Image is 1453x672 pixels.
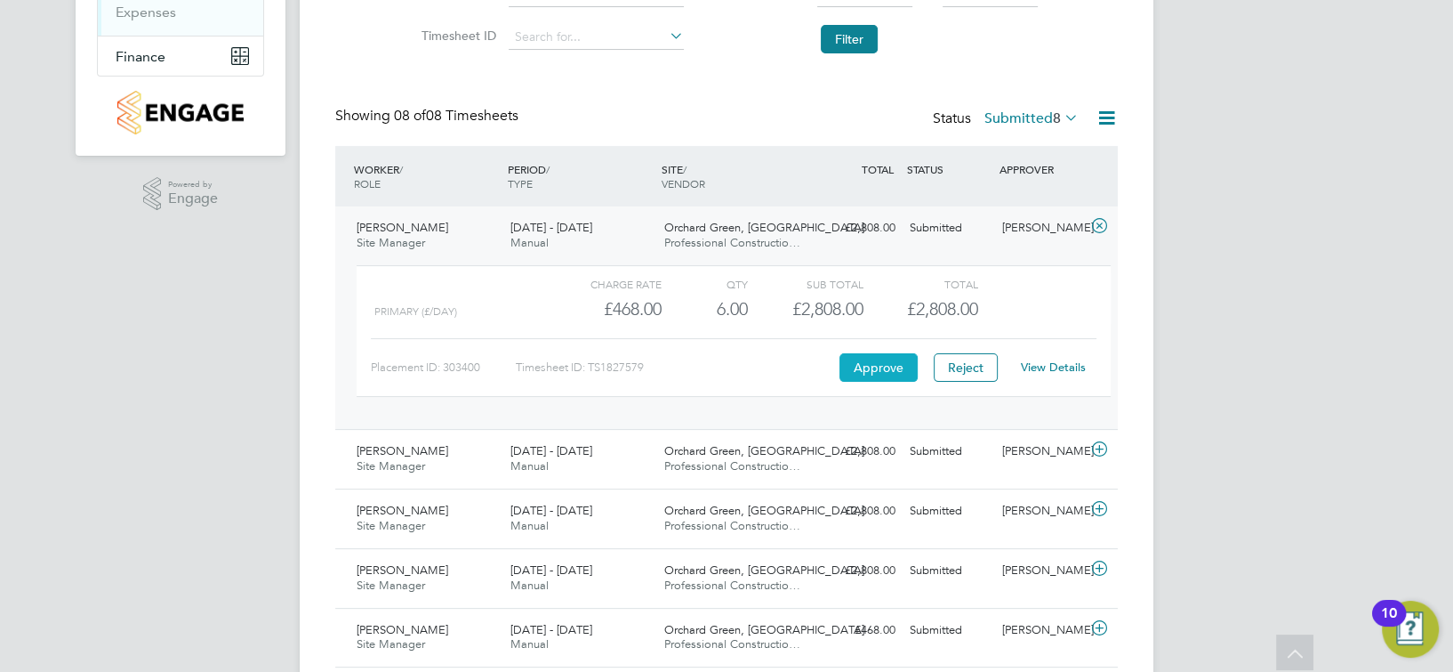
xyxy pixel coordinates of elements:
[510,220,592,235] span: [DATE] - [DATE]
[984,109,1079,127] label: Submitted
[903,497,995,526] div: Submitted
[903,214,995,243] div: Submitted
[547,273,662,295] div: Charge rate
[810,556,903,586] div: £2,808.00
[995,616,1088,645] div: [PERSON_NAME]
[168,191,218,206] span: Engage
[510,622,592,637] span: [DATE] - [DATE]
[995,497,1088,526] div: [PERSON_NAME]
[357,220,448,235] span: [PERSON_NAME]
[664,235,800,250] span: Professional Constructio…
[664,503,864,518] span: Orchard Green, [GEOGRAPHIC_DATA]
[657,153,811,199] div: SITE
[508,176,533,190] span: TYPE
[357,458,425,474] span: Site Manager
[862,162,894,176] span: TOTAL
[357,235,425,250] span: Site Manager
[664,622,864,637] span: Orchard Green, [GEOGRAPHIC_DATA]
[510,503,592,518] span: [DATE] - [DATE]
[546,162,550,176] span: /
[903,153,995,185] div: STATUS
[503,153,657,199] div: PERIOD
[662,273,748,295] div: QTY
[664,518,800,533] span: Professional Constructio…
[116,48,165,65] span: Finance
[335,107,522,125] div: Showing
[664,578,800,593] span: Professional Constructio…
[810,437,903,466] div: £2,808.00
[933,107,1082,132] div: Status
[821,25,878,53] button: Filter
[399,162,403,176] span: /
[510,563,592,578] span: [DATE] - [DATE]
[903,556,995,586] div: Submitted
[995,153,1088,185] div: APPROVER
[839,353,918,382] button: Approve
[1021,360,1086,375] a: View Details
[810,497,903,526] div: £2,808.00
[357,622,448,637] span: [PERSON_NAME]
[907,298,978,320] span: £2,808.00
[357,578,425,593] span: Site Manager
[143,177,219,211] a: Powered byEngage
[510,518,549,533] span: Manual
[416,28,496,44] label: Timesheet ID
[510,235,549,250] span: Manual
[510,578,549,593] span: Manual
[116,4,176,20] a: Expenses
[97,91,264,134] a: Go to home page
[664,636,800,652] span: Professional Constructio…
[357,563,448,578] span: [PERSON_NAME]
[354,176,381,190] span: ROLE
[748,273,863,295] div: Sub Total
[995,214,1088,243] div: [PERSON_NAME]
[117,91,243,134] img: countryside-properties-logo-retina.png
[357,636,425,652] span: Site Manager
[349,153,503,199] div: WORKER
[664,443,864,458] span: Orchard Green, [GEOGRAPHIC_DATA]
[357,443,448,458] span: [PERSON_NAME]
[98,36,263,76] button: Finance
[357,518,425,533] span: Site Manager
[995,556,1088,586] div: [PERSON_NAME]
[371,353,516,382] div: Placement ID: 303400
[510,443,592,458] span: [DATE] - [DATE]
[394,107,426,125] span: 08 of
[1382,601,1439,658] button: Open Resource Center, 10 new notifications
[748,295,863,324] div: £2,808.00
[863,273,977,295] div: Total
[374,305,457,318] span: Primary (£/day)
[1053,109,1061,127] span: 8
[1381,613,1397,636] div: 10
[810,616,903,645] div: £468.00
[683,162,686,176] span: /
[510,458,549,474] span: Manual
[995,437,1088,466] div: [PERSON_NAME]
[662,176,705,190] span: VENDOR
[547,295,662,324] div: £468.00
[664,220,864,235] span: Orchard Green, [GEOGRAPHIC_DATA]
[394,107,518,125] span: 08 Timesheets
[903,437,995,466] div: Submitted
[357,503,448,518] span: [PERSON_NAME]
[510,636,549,652] span: Manual
[664,458,800,474] span: Professional Constructio…
[903,616,995,645] div: Submitted
[509,25,684,50] input: Search for...
[664,563,864,578] span: Orchard Green, [GEOGRAPHIC_DATA]
[662,295,748,324] div: 6.00
[934,353,998,382] button: Reject
[168,177,218,192] span: Powered by
[810,214,903,243] div: £2,808.00
[516,353,835,382] div: Timesheet ID: TS1827579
